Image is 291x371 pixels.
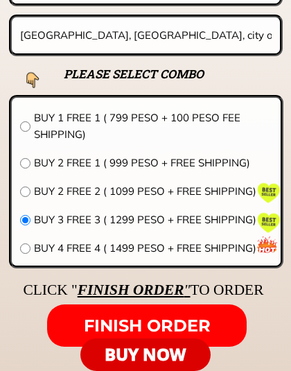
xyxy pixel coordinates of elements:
[34,183,272,200] span: BUY 2 FREE 2 ( 1099 PESO + FREE SHIPPING)
[64,64,238,83] h2: PLEASE SELECT COMBO
[80,338,211,371] p: BUY NOW
[84,316,211,336] span: FINISH ORDER
[34,240,272,257] span: BUY 4 FREE 4 ( 1499 PESO + FREE SHIPPING)
[34,155,272,171] span: BUY 2 FREE 1 ( 999 PESO + FREE SHIPPING)
[34,110,272,143] span: BUY 1 FREE 1 ( 799 PESO + 100 PESO FEE SHIPPING)
[17,17,275,53] input: Address
[34,212,272,228] span: BUY 3 FREE 3 ( 1299 PESO + FREE SHIPPING)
